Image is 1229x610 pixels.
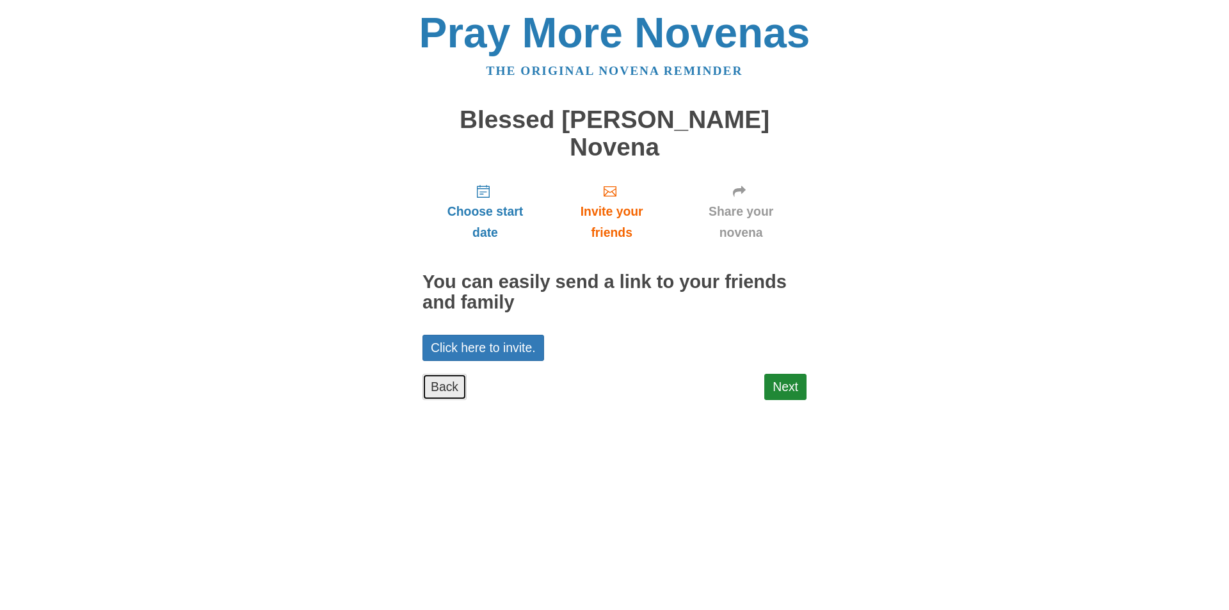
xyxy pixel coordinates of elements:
[422,106,807,161] h1: Blessed [PERSON_NAME] Novena
[419,9,810,56] a: Pray More Novenas
[422,335,544,361] a: Click here to invite.
[548,173,675,250] a: Invite your friends
[422,173,548,250] a: Choose start date
[422,374,467,400] a: Back
[435,201,535,243] span: Choose start date
[764,374,807,400] a: Next
[688,201,794,243] span: Share your novena
[675,173,807,250] a: Share your novena
[422,272,807,313] h2: You can easily send a link to your friends and family
[561,201,663,243] span: Invite your friends
[486,64,743,77] a: The original novena reminder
